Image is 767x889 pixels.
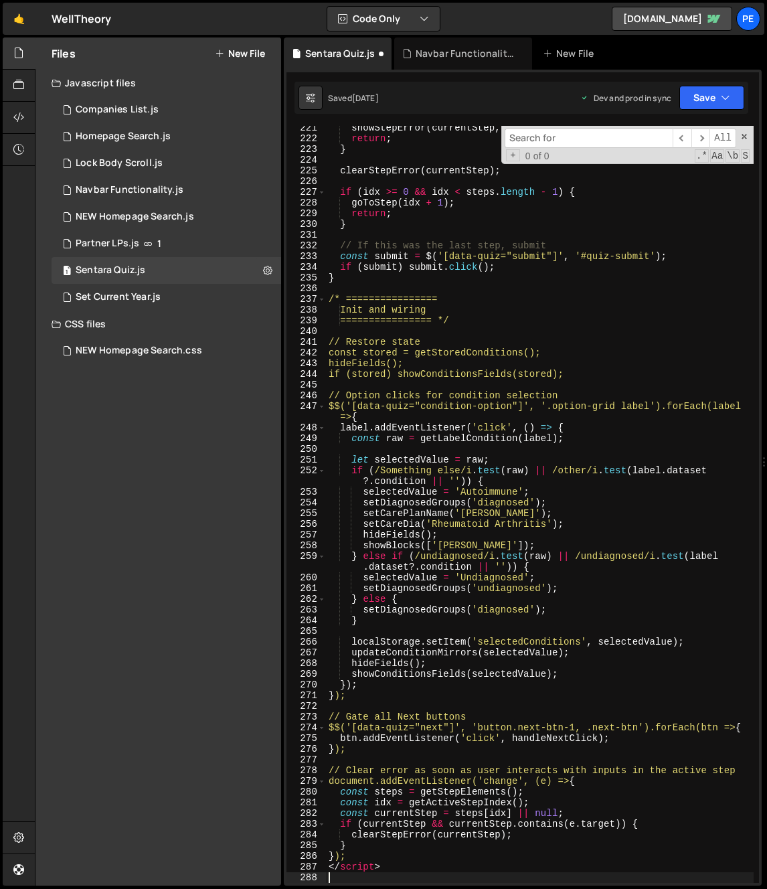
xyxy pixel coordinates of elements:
[286,358,326,369] div: 243
[691,129,710,148] span: ​
[286,380,326,390] div: 245
[286,583,326,594] div: 261
[76,211,194,223] div: NEW Homepage Search.js
[157,238,161,249] span: 1
[52,150,281,177] div: 15879/42362.js
[286,262,326,272] div: 234
[76,104,159,116] div: Companies List.js
[286,219,326,230] div: 230
[741,149,750,163] span: Search In Selection
[286,337,326,347] div: 241
[286,787,326,797] div: 280
[52,11,112,27] div: WellTheory
[736,7,760,31] div: Pe
[286,455,326,465] div: 251
[286,647,326,658] div: 267
[286,305,326,315] div: 238
[76,264,145,276] div: Sentara Quiz.js
[286,712,326,722] div: 273
[286,187,326,197] div: 227
[52,284,281,311] div: 15879/44768.js
[286,658,326,669] div: 268
[286,701,326,712] div: 272
[286,465,326,487] div: 252
[543,47,599,60] div: New File
[505,129,673,148] input: Search for
[286,808,326,819] div: 282
[76,345,202,357] div: NEW Homepage Search.css
[286,144,326,155] div: 223
[286,540,326,551] div: 258
[286,155,326,165] div: 224
[286,401,326,422] div: 247
[286,829,326,840] div: 284
[286,165,326,176] div: 225
[286,840,326,851] div: 285
[52,204,281,230] div: 15879/44968.js
[52,177,281,204] div: 15879/45902.js
[286,433,326,444] div: 249
[305,47,375,60] div: Sentara Quiz.js
[52,123,281,150] div: 15879/44964.js
[506,149,520,161] span: Toggle Replace mode
[709,129,736,148] span: Alt-Enter
[286,851,326,862] div: 286
[286,572,326,583] div: 260
[286,722,326,733] div: 274
[286,508,326,519] div: 255
[286,862,326,872] div: 287
[286,272,326,283] div: 235
[286,497,326,508] div: 254
[35,70,281,96] div: Javascript files
[286,604,326,615] div: 263
[286,133,326,144] div: 222
[286,347,326,358] div: 242
[352,92,379,104] div: [DATE]
[327,7,440,31] button: Code Only
[286,422,326,433] div: 248
[286,754,326,765] div: 277
[286,626,326,637] div: 265
[520,151,555,161] span: 0 of 0
[35,311,281,337] div: CSS files
[286,776,326,787] div: 279
[286,197,326,208] div: 228
[286,765,326,776] div: 278
[76,238,139,250] div: Partner LPs.js
[328,92,379,104] div: Saved
[286,294,326,305] div: 237
[3,3,35,35] a: 🤙
[612,7,732,31] a: [DOMAIN_NAME]
[52,337,281,364] div: 15879/44969.css
[286,690,326,701] div: 271
[76,131,171,143] div: Homepage Search.js
[286,176,326,187] div: 226
[52,230,281,257] div: 15879/44963.js
[286,615,326,626] div: 264
[286,733,326,744] div: 275
[286,519,326,530] div: 256
[286,530,326,540] div: 257
[286,637,326,647] div: 266
[286,369,326,380] div: 244
[286,326,326,337] div: 240
[76,157,163,169] div: Lock Body Scroll.js
[52,257,281,284] div: 15879/45981.js
[63,266,71,277] span: 1
[286,594,326,604] div: 262
[286,123,326,133] div: 221
[286,230,326,240] div: 231
[673,129,691,148] span: ​
[286,487,326,497] div: 253
[286,551,326,572] div: 259
[726,149,740,163] span: Whole Word Search
[580,92,671,104] div: Dev and prod in sync
[286,390,326,401] div: 246
[286,744,326,754] div: 276
[286,669,326,679] div: 269
[76,291,161,303] div: Set Current Year.js
[679,86,744,110] button: Save
[416,47,516,60] div: Navbar Functionality.js
[286,240,326,251] div: 232
[286,679,326,690] div: 270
